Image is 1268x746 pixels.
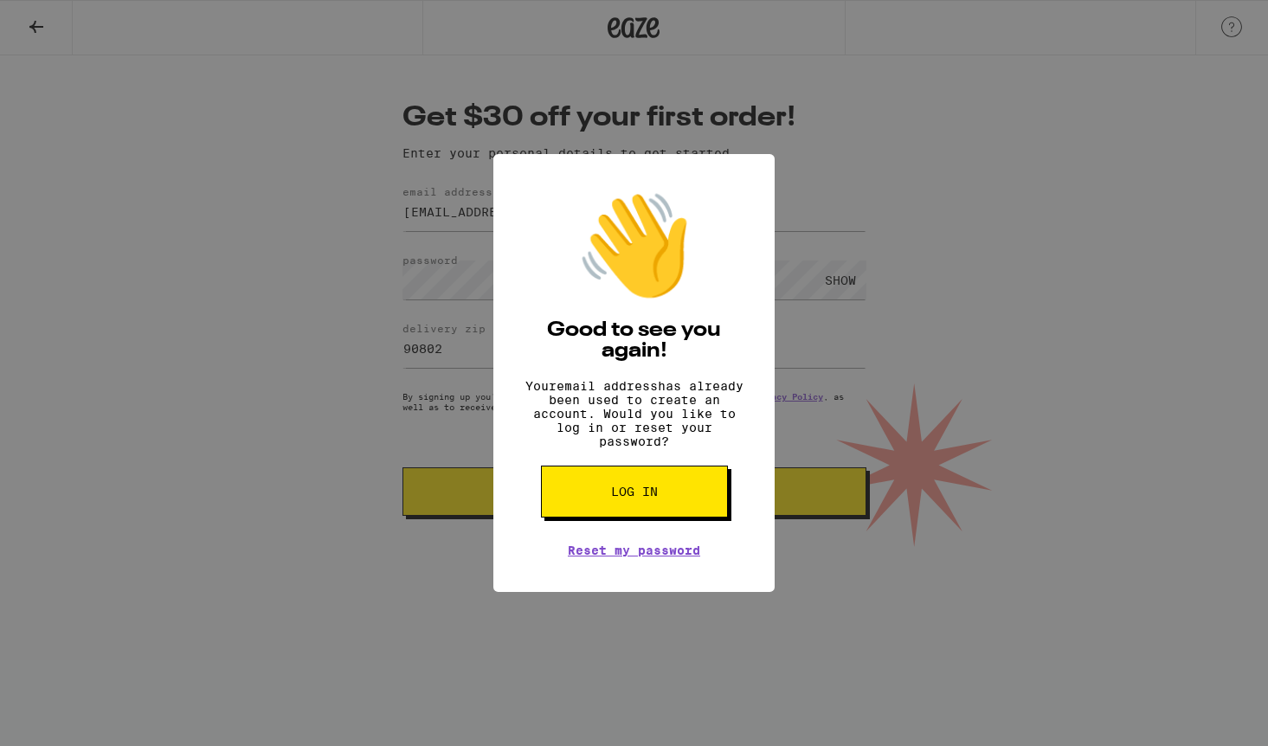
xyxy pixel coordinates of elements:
[519,379,749,448] p: Your email address has already been used to create an account. Would you like to log in or reset ...
[10,12,125,26] span: Hi. Need any help?
[519,320,749,362] h2: Good to see you again!
[574,189,695,303] div: 👋
[541,466,728,518] button: Log in
[611,486,658,498] span: Log in
[568,543,700,557] a: Reset my password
